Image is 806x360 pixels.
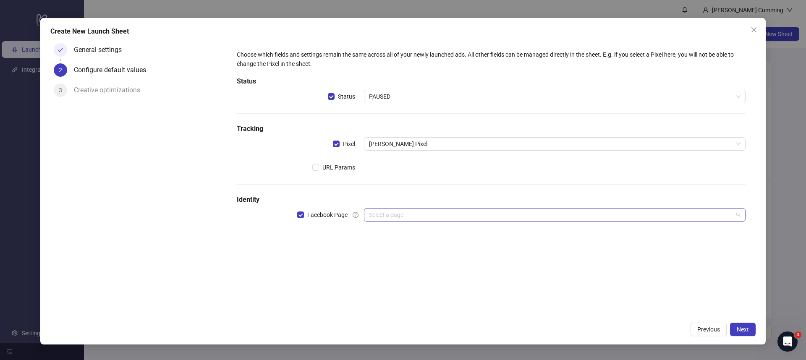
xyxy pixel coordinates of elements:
[74,43,128,57] div: General settings
[319,163,359,172] span: URL Params
[74,63,153,77] div: Configure default values
[237,124,746,134] h5: Tracking
[751,26,757,33] span: close
[369,90,741,103] span: PAUSED
[237,76,746,86] h5: Status
[777,331,798,352] iframe: Intercom live chat
[74,83,147,97] div: Creative optimizations
[59,87,62,94] span: 3
[795,331,801,338] span: 1
[237,50,746,68] div: Choose which fields and settings remain the same across all of your newly launched ads. All other...
[50,26,756,37] div: Create New Launch Sheet
[691,323,727,336] button: Previous
[59,67,62,73] span: 2
[353,212,359,218] span: question-circle
[369,138,741,150] span: Barney Cools's Pixel
[335,92,359,101] span: Status
[747,23,761,37] button: Close
[58,47,63,53] span: check
[737,326,749,333] span: Next
[697,326,720,333] span: Previous
[304,210,351,219] span: Facebook Page
[340,139,359,149] span: Pixel
[730,323,756,336] button: Next
[237,195,746,205] h5: Identity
